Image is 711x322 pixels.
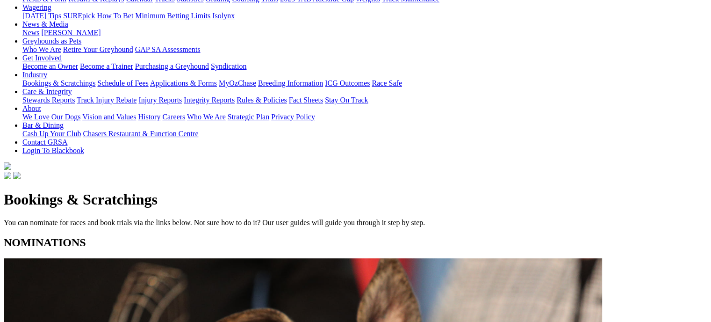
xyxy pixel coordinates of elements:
a: Fact Sheets [289,96,323,104]
a: Isolynx [212,12,235,20]
div: Bar & Dining [22,130,707,138]
a: Chasers Restaurant & Function Centre [83,130,198,138]
a: Contact GRSA [22,138,67,146]
a: Wagering [22,3,51,11]
a: Care & Integrity [22,88,72,95]
a: Strategic Plan [228,113,269,121]
div: Industry [22,79,707,88]
a: ICG Outcomes [325,79,370,87]
a: Bar & Dining [22,121,64,129]
a: Industry [22,71,47,79]
h1: Bookings & Scratchings [4,191,707,208]
a: Careers [162,113,185,121]
a: Retire Your Greyhound [63,45,133,53]
a: Bookings & Scratchings [22,79,95,87]
a: Track Injury Rebate [77,96,136,104]
a: News & Media [22,20,68,28]
a: Get Involved [22,54,62,62]
p: You can nominate for races and book trials via the links below. Not sure how to do it? Our user g... [4,219,707,227]
a: Who We Are [22,45,61,53]
a: Privacy Policy [271,113,315,121]
a: Become an Owner [22,62,78,70]
a: Rules & Policies [237,96,287,104]
a: About [22,104,41,112]
a: Race Safe [372,79,402,87]
a: History [138,113,160,121]
a: How To Bet [97,12,134,20]
a: MyOzChase [219,79,256,87]
a: SUREpick [63,12,95,20]
a: We Love Our Dogs [22,113,80,121]
a: Stay On Track [325,96,368,104]
a: Minimum Betting Limits [135,12,210,20]
div: Care & Integrity [22,96,707,104]
a: [DATE] Tips [22,12,61,20]
div: Wagering [22,12,707,20]
a: Vision and Values [82,113,136,121]
a: Applications & Forms [150,79,217,87]
a: Login To Blackbook [22,146,84,154]
a: Cash Up Your Club [22,130,81,138]
a: Become a Trainer [80,62,133,70]
a: Injury Reports [138,96,182,104]
div: Get Involved [22,62,707,71]
img: twitter.svg [13,172,21,179]
a: [PERSON_NAME] [41,29,101,37]
a: Integrity Reports [184,96,235,104]
a: Syndication [211,62,246,70]
div: Greyhounds as Pets [22,45,707,54]
a: Greyhounds as Pets [22,37,81,45]
h2: NOMINATIONS [4,236,707,249]
div: About [22,113,707,121]
a: Purchasing a Greyhound [135,62,209,70]
a: GAP SA Assessments [135,45,201,53]
a: Schedule of Fees [97,79,148,87]
a: Who We Are [187,113,226,121]
img: facebook.svg [4,172,11,179]
div: News & Media [22,29,707,37]
a: News [22,29,39,37]
a: Breeding Information [258,79,323,87]
img: logo-grsa-white.png [4,162,11,170]
a: Stewards Reports [22,96,75,104]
